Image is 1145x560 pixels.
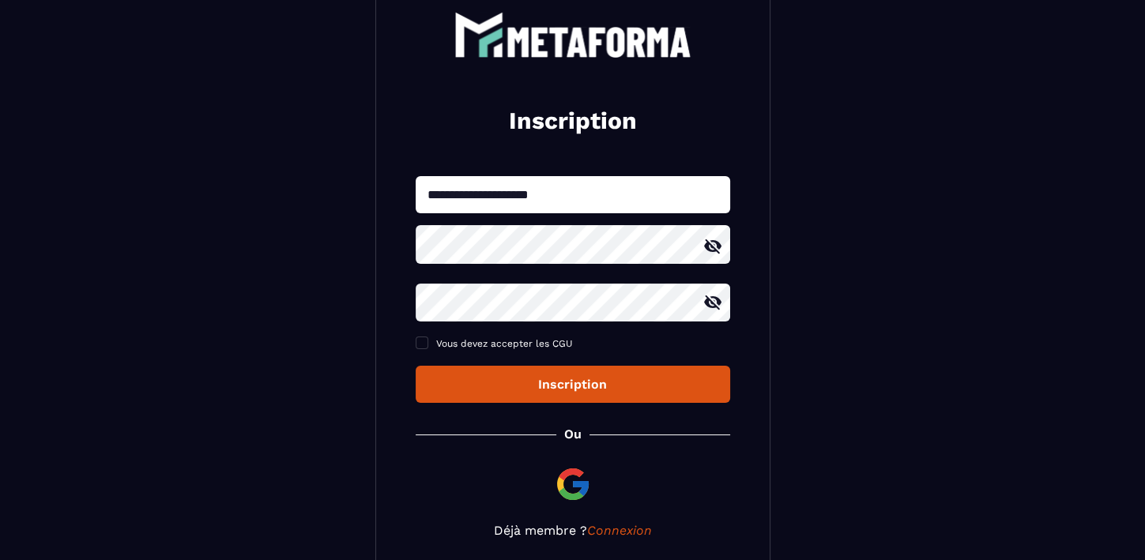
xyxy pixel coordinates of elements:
a: Connexion [587,523,652,538]
div: Inscription [428,377,718,392]
p: Ou [564,427,582,442]
p: Déjà membre ? [416,523,730,538]
img: google [554,465,592,503]
h2: Inscription [435,105,711,137]
img: logo [454,12,691,58]
span: Vous devez accepter les CGU [436,338,573,349]
button: Inscription [416,366,730,403]
a: logo [416,12,730,58]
